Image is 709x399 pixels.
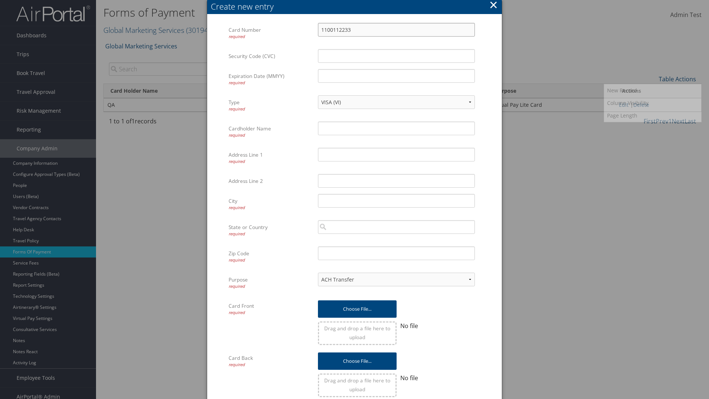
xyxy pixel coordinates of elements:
label: Expiration Date (MMYY) [229,69,312,89]
label: Card Back [229,351,312,371]
span: Drag and drop a file here to upload [324,325,390,341]
span: required [229,283,245,289]
label: Address Line 2 [229,174,312,188]
a: Column Visibility [604,97,701,109]
a: Page Length [604,109,701,122]
label: Purpose [229,273,312,293]
div: Create new entry [211,1,502,12]
span: No file [400,374,418,382]
span: required [229,34,245,39]
label: Zip Code [229,246,312,267]
label: Security Code (CVC) [229,49,312,63]
a: New Record [604,84,701,97]
label: Card Number [229,23,312,43]
span: required [229,158,245,164]
label: State or Country [229,220,312,241]
span: No file [400,322,418,330]
label: Type [229,95,312,116]
label: Cardholder Name [229,122,312,142]
span: Drag and drop a file here to upload [324,377,390,393]
label: City [229,194,312,214]
label: Card Front [229,299,312,319]
span: required [229,80,245,85]
span: required [229,205,245,210]
span: required [229,106,245,112]
span: required [229,257,245,263]
label: Address Line 1 [229,148,312,168]
span: required [229,362,245,367]
span: required [229,231,245,236]
span: required [229,310,245,315]
span: required [229,132,245,138]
